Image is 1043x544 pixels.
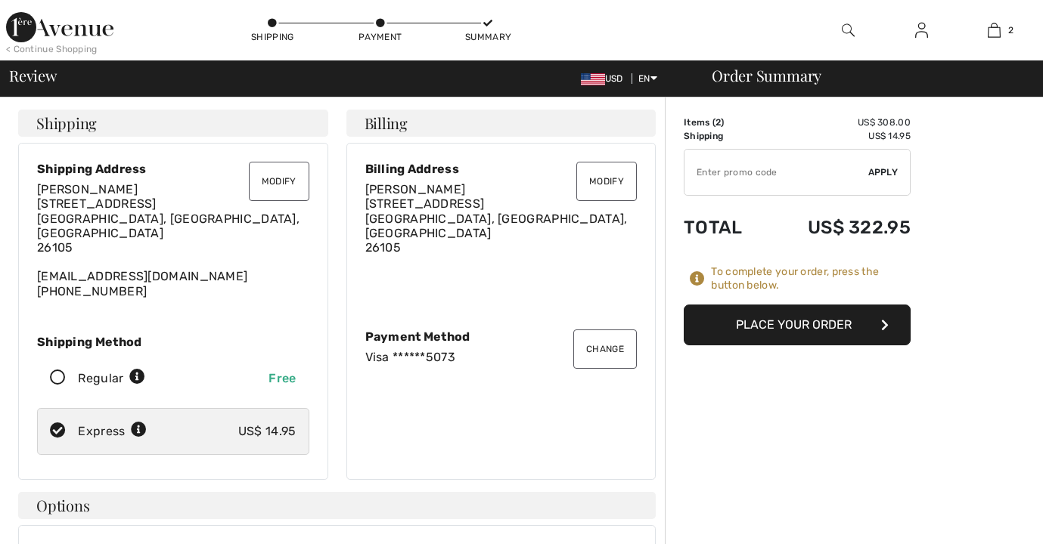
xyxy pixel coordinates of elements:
div: [EMAIL_ADDRESS][DOMAIN_NAME] [PHONE_NUMBER] [37,182,309,298]
div: To complete your order, press the button below. [711,265,911,292]
img: 1ère Avenue [6,12,113,42]
button: Modify [576,162,637,201]
div: Payment [358,30,403,44]
div: Shipping [250,30,295,44]
input: Promo code [684,150,868,195]
span: [STREET_ADDRESS] [GEOGRAPHIC_DATA], [GEOGRAPHIC_DATA], [GEOGRAPHIC_DATA] 26105 [37,196,300,255]
span: [PERSON_NAME] [365,182,466,196]
div: Shipping Method [37,335,309,349]
div: Shipping Address [37,162,309,176]
span: Free [269,371,296,385]
td: Shipping [684,129,766,143]
div: Payment Method [365,329,638,344]
img: US Dollar [581,73,605,85]
div: US$ 14.95 [238,422,296,440]
td: US$ 308.00 [766,116,911,129]
img: search the website [842,21,855,39]
div: Billing Address [365,162,638,176]
img: My Bag [988,21,1001,39]
td: Total [684,202,766,253]
div: Summary [465,30,511,44]
span: Billing [365,116,408,131]
td: US$ 322.95 [766,202,911,253]
img: My Info [915,21,928,39]
span: Review [9,68,57,83]
span: Shipping [36,116,97,131]
td: Items ( ) [684,116,766,129]
span: USD [581,73,629,84]
span: EN [638,73,657,84]
button: Change [573,329,637,369]
div: Regular [78,369,145,388]
span: [PERSON_NAME] [37,182,138,196]
span: [STREET_ADDRESS] [GEOGRAPHIC_DATA], [GEOGRAPHIC_DATA], [GEOGRAPHIC_DATA] 26105 [365,196,628,255]
a: Sign In [903,21,940,40]
td: US$ 14.95 [766,129,911,143]
span: Apply [868,165,899,179]
div: Order Summary [694,68,1034,83]
h4: Options [18,492,656,519]
div: < Continue Shopping [6,42,98,56]
span: 2 [716,117,721,128]
button: Place Your Order [684,304,911,345]
button: Modify [249,162,309,201]
div: Express [78,422,147,440]
span: 2 [1008,23,1014,37]
a: 2 [958,21,1030,39]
